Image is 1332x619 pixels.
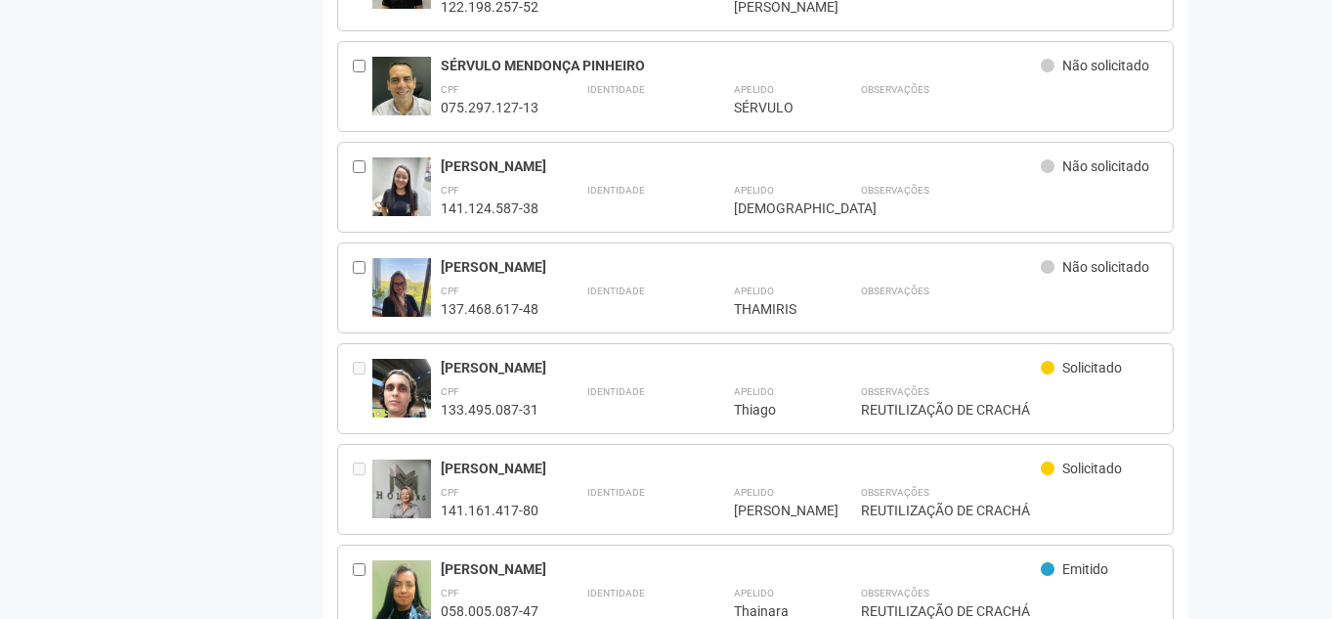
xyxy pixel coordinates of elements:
[372,359,431,437] img: user.jpg
[372,157,431,236] img: user.jpg
[587,185,645,196] strong: Identidade
[441,57,1042,74] div: SÉRVULO MENDONÇA PINHEIRO
[734,502,812,519] div: [PERSON_NAME]
[441,199,538,217] div: 141.124.587-38
[861,84,929,95] strong: Observações
[734,487,774,498] strong: Apelido
[1062,158,1149,174] span: Não solicitado
[861,401,1159,419] div: REUTILIZAÇÃO DE CRACHÁ
[861,386,929,397] strong: Observações
[734,588,774,598] strong: Apelido
[441,588,459,598] strong: CPF
[1062,461,1122,476] span: Solicitado
[441,560,1042,578] div: [PERSON_NAME]
[441,258,1042,276] div: [PERSON_NAME]
[441,157,1042,175] div: [PERSON_NAME]
[441,185,459,196] strong: CPF
[861,588,929,598] strong: Observações
[441,460,1042,477] div: [PERSON_NAME]
[441,300,538,318] div: 137.468.617-48
[587,286,645,296] strong: Identidade
[441,386,459,397] strong: CPF
[734,199,812,217] div: [DEMOGRAPHIC_DATA]
[353,460,372,519] div: Entre em contato com a Aministração para solicitar o cancelamento ou 2a via
[861,286,929,296] strong: Observações
[441,401,538,419] div: 133.495.087-31
[587,588,645,598] strong: Identidade
[441,502,538,519] div: 141.161.417-80
[372,460,431,548] img: user.jpg
[372,258,431,336] img: user.jpg
[1062,561,1108,577] span: Emitido
[587,386,645,397] strong: Identidade
[441,359,1042,376] div: [PERSON_NAME]
[861,487,929,498] strong: Observações
[1062,58,1149,73] span: Não solicitado
[734,386,774,397] strong: Apelido
[734,300,812,318] div: THAMIRIS
[441,99,538,116] div: 075.297.127-13
[441,286,459,296] strong: CPF
[353,359,372,419] div: Entre em contato com a Aministração para solicitar o cancelamento ou 2a via
[861,185,929,196] strong: Observações
[734,286,774,296] strong: Apelido
[441,84,459,95] strong: CPF
[734,99,812,116] div: SÉRVULO
[734,84,774,95] strong: Apelido
[587,84,645,95] strong: Identidade
[861,502,1159,519] div: REUTILIZAÇÃO DE CRACHÁ
[372,57,431,135] img: user.jpg
[734,185,774,196] strong: Apelido
[1062,259,1149,275] span: Não solicitado
[441,487,459,498] strong: CPF
[587,487,645,498] strong: Identidade
[1062,360,1122,376] span: Solicitado
[734,401,812,419] div: Thiago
